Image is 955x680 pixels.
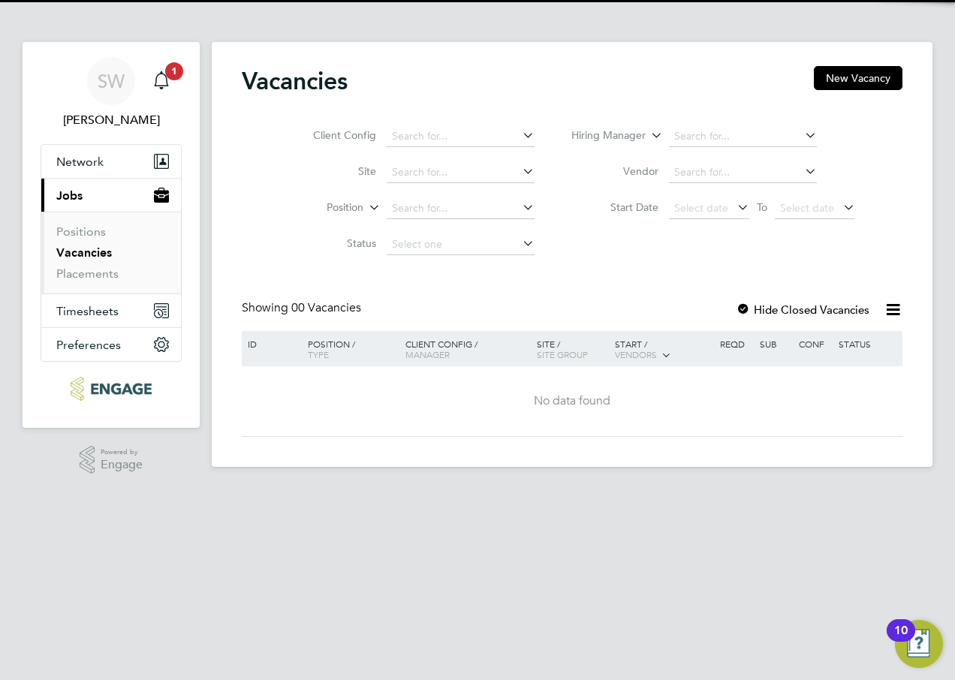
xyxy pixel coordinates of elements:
label: Vendor [572,164,658,178]
img: ncclondon-logo-retina.png [71,377,151,401]
span: Select date [780,201,834,215]
div: Reqd [716,331,755,357]
span: Preferences [56,338,121,352]
div: Position / [297,331,402,367]
input: Search for... [387,198,535,219]
button: New Vacancy [814,66,902,90]
span: Timesheets [56,304,119,318]
label: Position [277,200,363,215]
span: Network [56,155,104,169]
span: Engage [101,459,143,471]
span: Jobs [56,188,83,203]
button: Network [41,145,181,178]
label: Start Date [572,200,658,214]
a: Powered byEngage [80,446,143,474]
button: Open Resource Center, 10 new notifications [895,620,943,668]
span: Manager [405,348,450,360]
div: Site / [533,331,612,367]
span: Select date [674,201,728,215]
a: 1 [146,57,176,105]
span: Type [308,348,329,360]
button: Timesheets [41,294,181,327]
label: Hide Closed Vacancies [736,302,869,317]
h2: Vacancies [242,66,348,96]
label: Site [290,164,376,178]
input: Search for... [387,126,535,147]
span: 00 Vacancies [291,300,361,315]
input: Search for... [669,126,817,147]
input: Search for... [387,162,535,183]
input: Select one [387,234,535,255]
span: Site Group [537,348,588,360]
div: Sub [756,331,795,357]
span: To [752,197,772,217]
span: Vendors [615,348,657,360]
div: 10 [894,630,908,650]
span: Powered by [101,446,143,459]
div: ID [244,331,297,357]
span: SW [98,71,125,91]
button: Jobs [41,179,181,212]
span: 1 [165,62,183,80]
div: Start / [611,331,716,369]
a: SW[PERSON_NAME] [41,57,182,129]
label: Status [290,236,376,250]
div: Status [835,331,900,357]
input: Search for... [669,162,817,183]
a: Positions [56,224,106,239]
div: No data found [244,393,900,409]
label: Hiring Manager [559,128,646,143]
label: Client Config [290,128,376,142]
a: Vacancies [56,245,112,260]
a: Placements [56,266,119,281]
div: Showing [242,300,364,316]
div: Jobs [41,212,181,293]
a: Go to home page [41,377,182,401]
button: Preferences [41,328,181,361]
div: Conf [795,331,834,357]
div: Client Config / [402,331,533,367]
span: Silka Warrick-Akerele [41,111,182,129]
nav: Main navigation [23,42,200,428]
